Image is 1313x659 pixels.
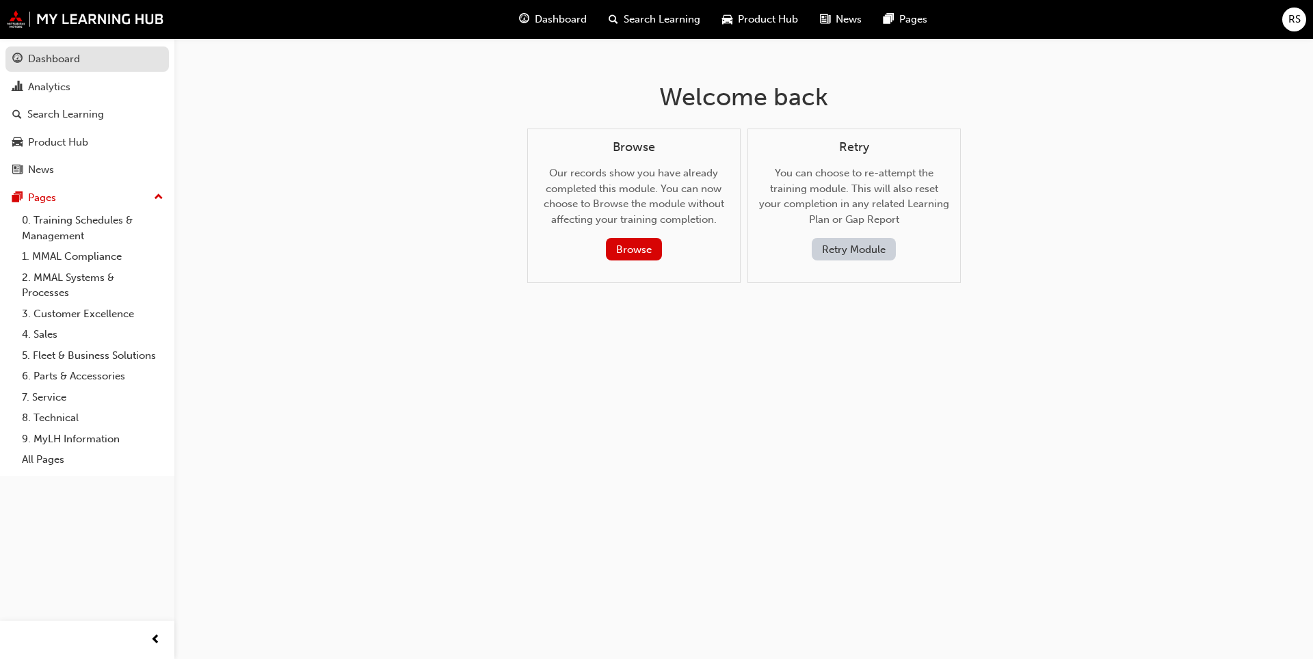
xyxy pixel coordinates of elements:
[759,140,949,261] div: You can choose to re-attempt the training module. This will also reset your completion in any rel...
[5,185,169,211] button: Pages
[820,11,830,28] span: news-icon
[12,81,23,94] span: chart-icon
[16,246,169,267] a: 1. MMAL Compliance
[598,5,711,33] a: search-iconSearch Learning
[16,210,169,246] a: 0. Training Schedules & Management
[508,5,598,33] a: guage-iconDashboard
[5,75,169,100] a: Analytics
[16,407,169,429] a: 8. Technical
[539,140,729,261] div: Our records show you have already completed this module. You can now choose to Browse the module ...
[1282,8,1306,31] button: RS
[28,162,54,178] div: News
[16,429,169,450] a: 9. MyLH Information
[5,44,169,185] button: DashboardAnalyticsSearch LearningProduct HubNews
[884,11,894,28] span: pages-icon
[624,12,700,27] span: Search Learning
[722,11,732,28] span: car-icon
[16,304,169,325] a: 3. Customer Excellence
[527,82,961,112] h1: Welcome back
[812,238,896,260] button: Retry Module
[150,632,161,649] span: prev-icon
[836,12,862,27] span: News
[28,135,88,150] div: Product Hub
[16,324,169,345] a: 4. Sales
[7,10,164,28] img: mmal
[16,267,169,304] a: 2. MMAL Systems & Processes
[519,11,529,28] span: guage-icon
[16,387,169,408] a: 7. Service
[12,109,22,121] span: search-icon
[12,137,23,149] span: car-icon
[5,102,169,127] a: Search Learning
[27,107,104,122] div: Search Learning
[809,5,873,33] a: news-iconNews
[539,140,729,155] h4: Browse
[12,53,23,66] span: guage-icon
[535,12,587,27] span: Dashboard
[711,5,809,33] a: car-iconProduct Hub
[16,366,169,387] a: 6. Parts & Accessories
[873,5,938,33] a: pages-iconPages
[28,51,80,67] div: Dashboard
[12,192,23,204] span: pages-icon
[5,157,169,183] a: News
[5,130,169,155] a: Product Hub
[899,12,927,27] span: Pages
[1288,12,1301,27] span: RS
[12,164,23,176] span: news-icon
[154,189,163,206] span: up-icon
[28,190,56,206] div: Pages
[606,238,662,260] button: Browse
[759,140,949,155] h4: Retry
[5,46,169,72] a: Dashboard
[16,449,169,470] a: All Pages
[609,11,618,28] span: search-icon
[16,345,169,366] a: 5. Fleet & Business Solutions
[28,79,70,95] div: Analytics
[738,12,798,27] span: Product Hub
